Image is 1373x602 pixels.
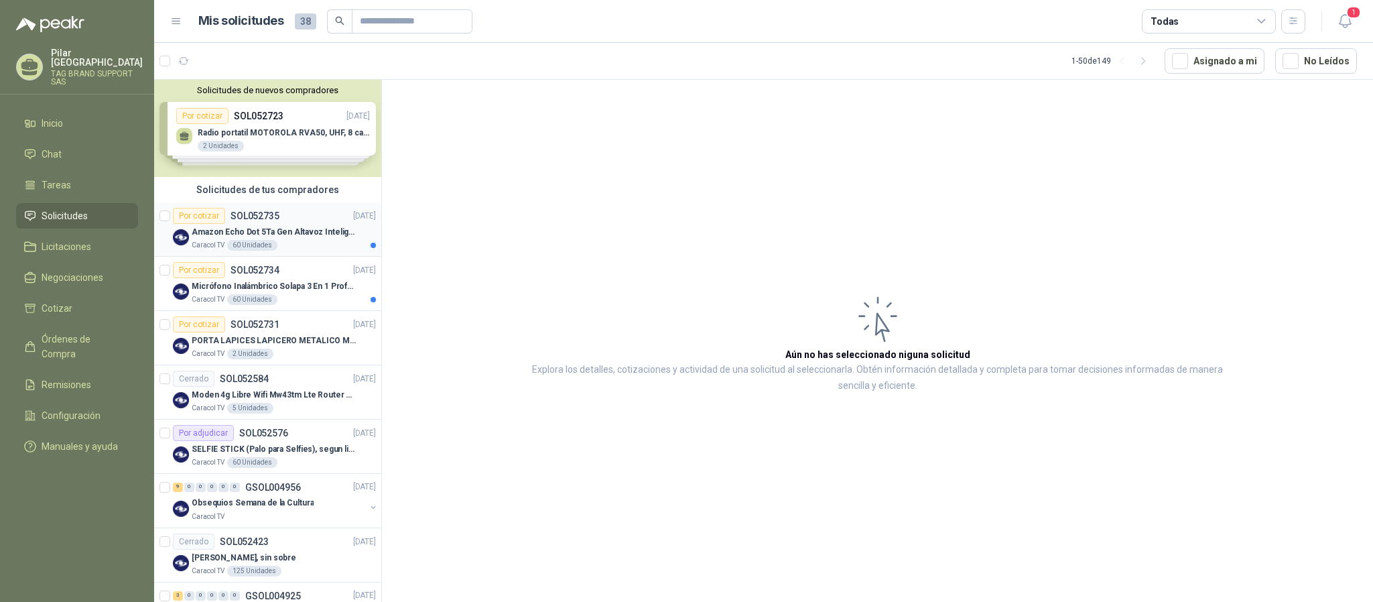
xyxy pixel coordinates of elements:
[785,347,970,362] h3: Aún no has seleccionado niguna solicitud
[16,296,138,321] a: Cotizar
[192,226,358,239] p: Amazon Echo Dot 5Ta Gen Altavoz Inteligente Alexa Azul
[154,420,381,474] a: Por adjudicarSOL052576[DATE] Company LogoSELFIE STICK (Palo para Selfies), segun link adjuntoCara...
[173,446,189,463] img: Company Logo
[16,265,138,290] a: Negociaciones
[42,239,91,254] span: Licitaciones
[154,257,381,311] a: Por cotizarSOL052734[DATE] Company LogoMicrófono Inalámbrico Solapa 3 En 1 Profesional F11-2 X2Ca...
[42,301,72,316] span: Cotizar
[192,552,296,564] p: [PERSON_NAME], sin sobre
[231,211,279,221] p: SOL052735
[353,481,376,494] p: [DATE]
[196,591,206,601] div: 0
[245,483,301,492] p: GSOL004956
[516,362,1239,394] p: Explora los detalles, cotizaciones y actividad de una solicitud al seleccionarla. Obtén informaci...
[173,425,234,441] div: Por adjudicar
[245,591,301,601] p: GSOL004925
[16,234,138,259] a: Licitaciones
[42,147,62,162] span: Chat
[154,365,381,420] a: CerradoSOL052584[DATE] Company LogoModen 4g Libre Wifi Mw43tm Lte Router Móvil Internet 5ghzCarac...
[192,511,224,522] p: Caracol TV
[16,111,138,136] a: Inicio
[353,536,376,548] p: [DATE]
[173,501,189,517] img: Company Logo
[16,403,138,428] a: Configuración
[16,434,138,459] a: Manuales y ayuda
[184,483,194,492] div: 0
[207,591,217,601] div: 0
[16,16,84,32] img: Logo peakr
[154,80,381,177] div: Solicitudes de nuevos compradoresPor cotizarSOL052723[DATE] Radio portatil MOTOROLA RVA50, UHF, 8...
[1275,48,1357,74] button: No Leídos
[173,534,214,550] div: Cerrado
[16,172,138,198] a: Tareas
[227,457,277,468] div: 60 Unidades
[192,240,224,251] p: Caracol TV
[227,566,281,577] div: 125 Unidades
[42,377,91,392] span: Remisiones
[218,591,228,601] div: 0
[173,479,379,522] a: 9 0 0 0 0 0 GSOL004956[DATE] Company LogoObsequios Semana de la CulturaCaracol TV
[173,483,183,492] div: 9
[42,116,63,131] span: Inicio
[1151,14,1179,29] div: Todas
[353,427,376,440] p: [DATE]
[227,403,273,414] div: 5 Unidades
[230,591,240,601] div: 0
[173,208,225,224] div: Por cotizar
[353,318,376,331] p: [DATE]
[353,210,376,223] p: [DATE]
[192,566,224,577] p: Caracol TV
[184,591,194,601] div: 0
[16,141,138,167] a: Chat
[173,262,225,278] div: Por cotizar
[173,229,189,245] img: Company Logo
[51,70,143,86] p: TAG BRAND SUPPORT SAS
[198,11,284,31] h1: Mis solicitudes
[231,320,279,329] p: SOL052731
[230,483,240,492] div: 0
[220,537,269,546] p: SOL052423
[173,392,189,408] img: Company Logo
[192,349,224,359] p: Caracol TV
[231,265,279,275] p: SOL052734
[353,373,376,385] p: [DATE]
[295,13,316,29] span: 38
[173,555,189,571] img: Company Logo
[42,270,103,285] span: Negociaciones
[42,208,88,223] span: Solicitudes
[51,48,143,67] p: Pilar [GEOGRAPHIC_DATA]
[207,483,217,492] div: 0
[220,374,269,383] p: SOL052584
[173,591,183,601] div: 3
[42,332,125,361] span: Órdenes de Compra
[173,338,189,354] img: Company Logo
[227,294,277,305] div: 60 Unidades
[192,403,224,414] p: Caracol TV
[1333,9,1357,34] button: 1
[192,443,358,456] p: SELFIE STICK (Palo para Selfies), segun link adjunto
[218,483,228,492] div: 0
[239,428,288,438] p: SOL052576
[154,311,381,365] a: Por cotizarSOL052731[DATE] Company LogoPORTA LAPICES LAPICERO METALICO MALLA. IGUALES A LOS DEL L...
[227,349,273,359] div: 2 Unidades
[154,177,381,202] div: Solicitudes de tus compradores
[42,408,101,423] span: Configuración
[173,316,225,333] div: Por cotizar
[173,284,189,300] img: Company Logo
[42,178,71,192] span: Tareas
[227,240,277,251] div: 60 Unidades
[173,371,214,387] div: Cerrado
[1165,48,1264,74] button: Asignado a mi
[159,85,376,95] button: Solicitudes de nuevos compradores
[335,16,344,25] span: search
[192,457,224,468] p: Caracol TV
[42,439,118,454] span: Manuales y ayuda
[154,202,381,257] a: Por cotizarSOL052735[DATE] Company LogoAmazon Echo Dot 5Ta Gen Altavoz Inteligente Alexa AzulCara...
[16,203,138,229] a: Solicitudes
[192,497,314,510] p: Obsequios Semana de la Cultura
[1346,6,1361,19] span: 1
[353,264,376,277] p: [DATE]
[192,280,358,293] p: Micrófono Inalámbrico Solapa 3 En 1 Profesional F11-2 X2
[154,528,381,583] a: CerradoSOL052423[DATE] Company Logo[PERSON_NAME], sin sobreCaracol TV125 Unidades
[192,294,224,305] p: Caracol TV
